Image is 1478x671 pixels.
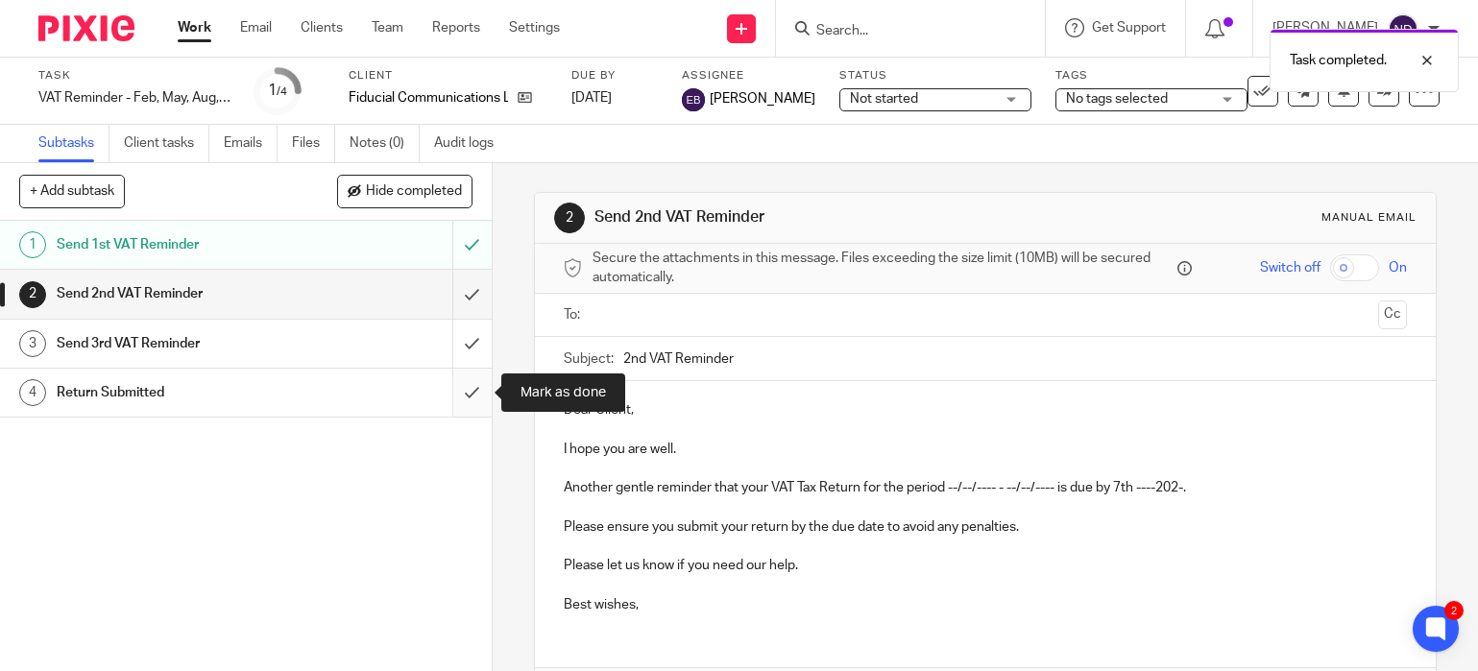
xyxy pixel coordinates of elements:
[38,88,230,108] div: VAT Reminder - Feb, May, Aug, Nov
[337,175,472,207] button: Hide completed
[564,517,1408,537] p: Please ensure you submit your return by the due date to avoid any penalties.
[124,125,209,162] a: Client tasks
[292,125,335,162] a: Files
[57,230,308,259] h1: Send 1st VAT Reminder
[1378,300,1407,329] button: Cc
[1389,258,1407,277] span: On
[350,125,420,162] a: Notes (0)
[57,329,308,358] h1: Send 3rd VAT Reminder
[593,249,1173,288] span: Secure the attachments in this message. Files exceeding the size limit (10MB) will be secured aut...
[19,281,46,308] div: 2
[268,80,287,102] div: 1
[434,125,508,162] a: Audit logs
[554,203,585,233] div: 2
[571,91,612,105] span: [DATE]
[38,15,134,41] img: Pixie
[1321,210,1417,226] div: Manual email
[349,88,508,108] p: Fiducial Communications Ltd
[1388,13,1418,44] img: svg%3E
[682,68,815,84] label: Assignee
[564,556,1408,575] p: Please let us know if you need our help.
[38,125,109,162] a: Subtasks
[564,400,1408,419] p: Dear Client,
[564,440,1408,459] p: I hope you are well.
[1444,601,1464,620] div: 2
[224,125,278,162] a: Emails
[1290,51,1387,70] p: Task completed.
[850,92,918,106] span: Not started
[564,478,1408,497] p: Another gentle reminder that your VAT Tax Return for the period --/--/---- - --/--/---- is due by...
[57,378,308,407] h1: Return Submitted
[509,18,560,37] a: Settings
[1066,92,1168,106] span: No tags selected
[682,88,705,111] img: svg%3E
[372,18,403,37] a: Team
[38,68,230,84] label: Task
[19,330,46,357] div: 3
[564,595,1408,614] p: Best wishes,
[57,279,308,308] h1: Send 2nd VAT Reminder
[710,89,815,108] span: [PERSON_NAME]
[240,18,272,37] a: Email
[594,207,1026,228] h1: Send 2nd VAT Reminder
[19,231,46,258] div: 1
[277,86,287,97] small: /4
[1260,258,1321,277] span: Switch off
[564,349,614,369] label: Subject:
[432,18,480,37] a: Reports
[571,68,658,84] label: Due by
[349,68,547,84] label: Client
[19,175,125,207] button: + Add subtask
[178,18,211,37] a: Work
[301,18,343,37] a: Clients
[19,379,46,406] div: 4
[564,305,585,324] label: To:
[366,184,462,200] span: Hide completed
